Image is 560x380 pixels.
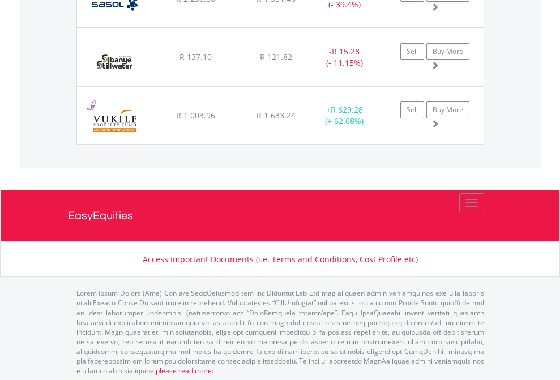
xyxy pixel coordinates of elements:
img: EQU.ZA.VKE.png [83,101,147,141]
span: R 137.10 [179,52,212,62]
a: EasyEquities [68,190,493,241]
a: please read more: [156,366,213,375]
div: - (- 11.15%) [309,46,380,69]
span: R 15.28 [332,46,360,57]
img: EQU.ZA.SSW.png [83,42,147,83]
a: Access Important Documents (i.e. Terms and Conditions, Cost Profile etc) [143,254,418,264]
a: Buy More [426,101,469,118]
a: Sell [400,43,424,60]
div: + (+ 62.68%) [309,104,380,127]
a: Buy More [426,43,469,60]
span: R 1 003.96 [176,110,215,121]
span: R 629.28 [331,104,363,115]
span: R 121.82 [260,52,292,62]
p: Lorem Ipsum Dolors (Ame) Con a/e SeddOeiusmod tem InciDiduntut Lab Etd mag aliquaen admin veniamq... [76,288,484,375]
span: R 1 633.24 [257,110,296,121]
a: Sell [400,101,424,118]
